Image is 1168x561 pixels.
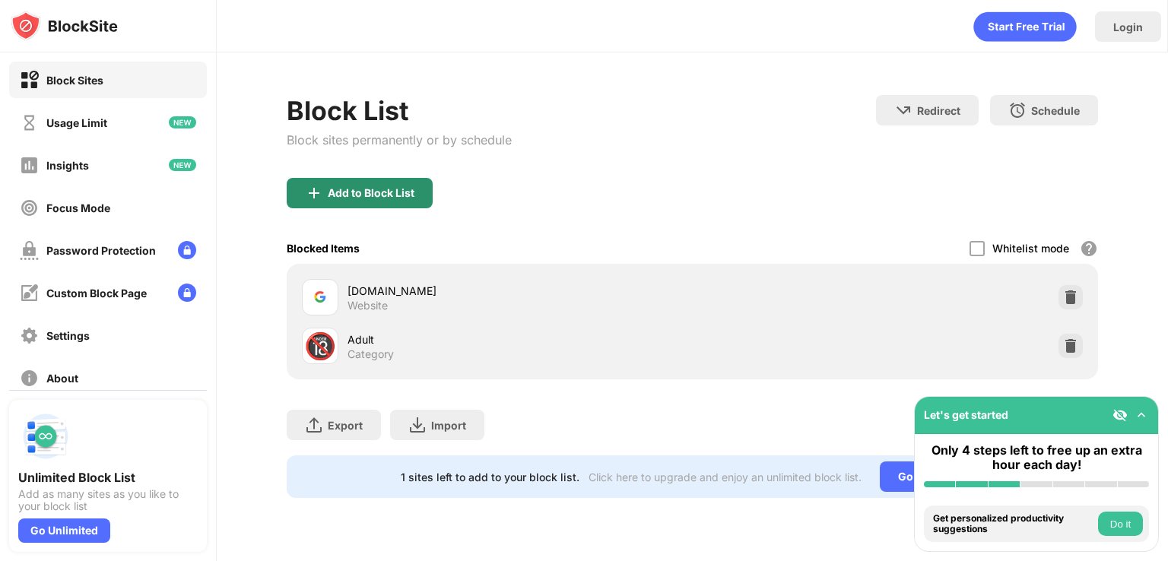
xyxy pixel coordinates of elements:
div: Only 4 steps left to free up an extra hour each day! [924,443,1149,472]
img: push-block-list.svg [18,409,73,464]
img: insights-off.svg [20,156,39,175]
img: time-usage-off.svg [20,113,39,132]
div: Custom Block Page [46,287,147,300]
div: Import [431,419,466,432]
img: logo-blocksite.svg [11,11,118,41]
div: Go Unlimited [18,518,110,543]
div: 🔞 [304,331,336,362]
div: Password Protection [46,244,156,257]
div: Unlimited Block List [18,470,198,485]
div: About [46,372,78,385]
div: Focus Mode [46,201,110,214]
div: Insights [46,159,89,172]
img: omni-setup-toggle.svg [1134,407,1149,423]
div: Block List [287,95,512,126]
div: Export [328,419,363,432]
img: settings-off.svg [20,326,39,345]
img: focus-off.svg [20,198,39,217]
div: Login [1113,21,1143,33]
div: Block Sites [46,74,103,87]
div: Settings [46,329,90,342]
img: new-icon.svg [169,116,196,128]
div: Schedule [1031,104,1080,117]
img: new-icon.svg [169,159,196,171]
div: animation [973,11,1077,42]
div: Let's get started [924,408,1008,421]
div: Redirect [917,104,960,117]
div: Add to Block List [328,187,414,199]
img: eye-not-visible.svg [1112,407,1128,423]
img: lock-menu.svg [178,241,196,259]
div: Website [348,299,388,312]
div: Block sites permanently or by schedule [287,132,512,147]
img: lock-menu.svg [178,284,196,302]
img: password-protection-off.svg [20,241,39,260]
div: Get personalized productivity suggestions [933,513,1094,535]
div: Whitelist mode [992,242,1069,255]
div: Click here to upgrade and enjoy an unlimited block list. [589,471,862,483]
button: Do it [1098,512,1143,536]
img: block-on.svg [20,71,39,90]
div: Go Unlimited [880,461,984,492]
div: Add as many sites as you like to your block list [18,488,198,512]
div: 1 sites left to add to your block list. [401,471,579,483]
div: Usage Limit [46,116,107,129]
div: Category [348,347,394,361]
div: [DOMAIN_NAME] [348,283,692,299]
img: favicons [311,288,329,306]
img: customize-block-page-off.svg [20,284,39,303]
img: about-off.svg [20,369,39,388]
div: Blocked Items [287,242,360,255]
div: Adult [348,331,692,347]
